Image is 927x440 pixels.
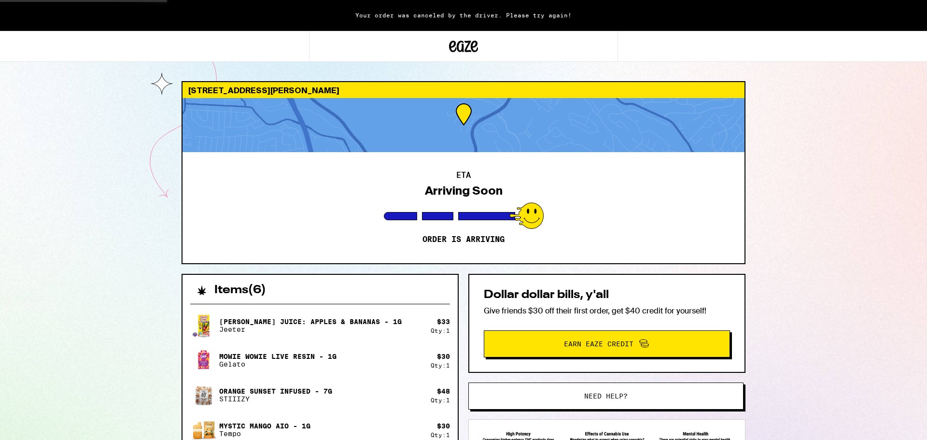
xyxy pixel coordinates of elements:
span: Hi. Need any help? [6,7,70,14]
span: Earn Eaze Credit [564,341,633,347]
p: Give friends $30 off their first order, get $40 credit for yourself! [484,306,730,316]
button: Earn Eaze Credit [484,330,730,357]
img: Mowie Wowie Live Resin - 1g [190,347,217,374]
div: $ 33 [437,318,450,326]
div: Qty: 1 [431,432,450,438]
div: Arriving Soon [425,184,503,198]
p: Mystic Mango AIO - 1g [219,422,310,430]
p: [PERSON_NAME] Juice: Apples & Bananas - 1g [219,318,402,326]
p: Jeeter [219,326,402,333]
div: Qty: 1 [431,362,450,369]
div: Qty: 1 [431,397,450,403]
h2: Dollar dollar bills, y'all [484,289,730,301]
h2: ETA [456,171,471,179]
p: Order is arriving [422,235,505,244]
div: Qty: 1 [431,327,450,334]
p: Tempo [219,430,310,438]
div: $ 30 [437,353,450,360]
button: Need help? [468,383,744,410]
p: Gelato [219,360,337,368]
p: STIIIZY [219,395,332,403]
div: [STREET_ADDRESS][PERSON_NAME] [183,82,744,98]
img: Orange Sunset Infused - 7g [190,382,217,409]
span: Need help? [584,393,628,399]
h2: Items ( 6 ) [214,284,266,296]
p: Mowie Wowie Live Resin - 1g [219,353,337,360]
div: $ 48 [437,387,450,395]
img: Jeeter Juice: Apples & Bananas - 1g [190,312,217,339]
p: Orange Sunset Infused - 7g [219,387,332,395]
div: $ 30 [437,422,450,430]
